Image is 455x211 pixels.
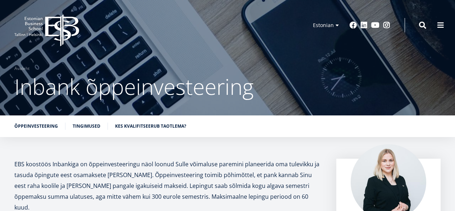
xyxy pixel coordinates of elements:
[115,123,186,130] a: Kes kvalifitseerub taotlema?
[383,22,390,29] a: Instagram
[14,123,58,130] a: Õppeinvesteering
[360,22,368,29] a: Linkedin
[371,22,379,29] a: Youtube
[14,65,29,72] a: Avaleht
[350,22,357,29] a: Facebook
[14,72,254,101] span: Inbank õppeinvesteering
[73,123,100,130] a: Tingimused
